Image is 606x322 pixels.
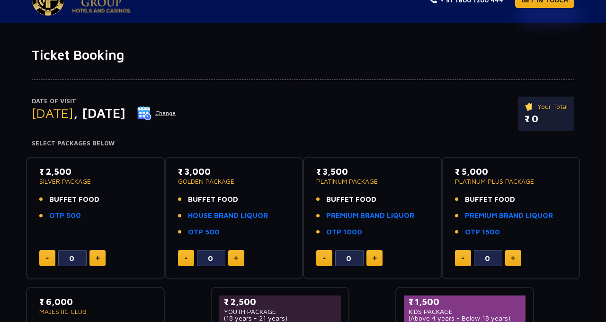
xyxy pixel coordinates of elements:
[224,295,336,308] p: ₹ 2,500
[373,256,377,260] img: plus
[32,47,574,63] h1: Ticket Booking
[185,258,187,259] img: minus
[326,227,362,238] a: OTP 1000
[178,178,290,185] p: GOLDEN PACKAGE
[409,315,521,322] p: (Above 4 years - Below 18 years)
[178,165,290,178] p: ₹ 3,000
[326,194,376,205] span: BUFFET FOOD
[455,178,567,185] p: PLATINUM PLUS PACKAGE
[465,210,553,221] a: PREMIUM BRAND LIQUOR
[188,227,220,238] a: OTP 500
[316,165,428,178] p: ₹ 3,500
[49,194,99,205] span: BUFFET FOOD
[39,308,151,315] p: MAJESTIC CLUB
[49,210,81,221] a: OTP 500
[32,97,176,106] p: Date of Visit
[188,210,268,221] a: HOUSE BRAND LIQUOR
[525,112,568,126] p: ₹ 0
[39,295,151,308] p: ₹ 6,000
[525,101,568,112] p: Your Total
[73,105,125,121] span: , [DATE]
[224,315,336,322] p: (18 years - 21 years)
[465,227,500,238] a: OTP 1500
[234,256,238,260] img: plus
[32,140,574,147] h4: Select Packages Below
[455,165,567,178] p: ₹ 5,000
[224,308,336,315] p: YOUTH PACKAGE
[462,258,464,259] img: minus
[525,101,535,112] img: ticket
[137,106,176,121] button: Change
[465,194,515,205] span: BUFFET FOOD
[323,258,326,259] img: minus
[511,256,515,260] img: plus
[96,256,100,260] img: plus
[316,178,428,185] p: PLATINUM PACKAGE
[39,165,151,178] p: ₹ 2,500
[46,258,49,259] img: minus
[409,295,521,308] p: ₹ 1,500
[39,178,151,185] p: SILVER PACKAGE
[32,105,73,121] span: [DATE]
[188,194,238,205] span: BUFFET FOOD
[409,308,521,315] p: KIDS PACKAGE
[326,210,414,221] a: PREMIUM BRAND LIQUOR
